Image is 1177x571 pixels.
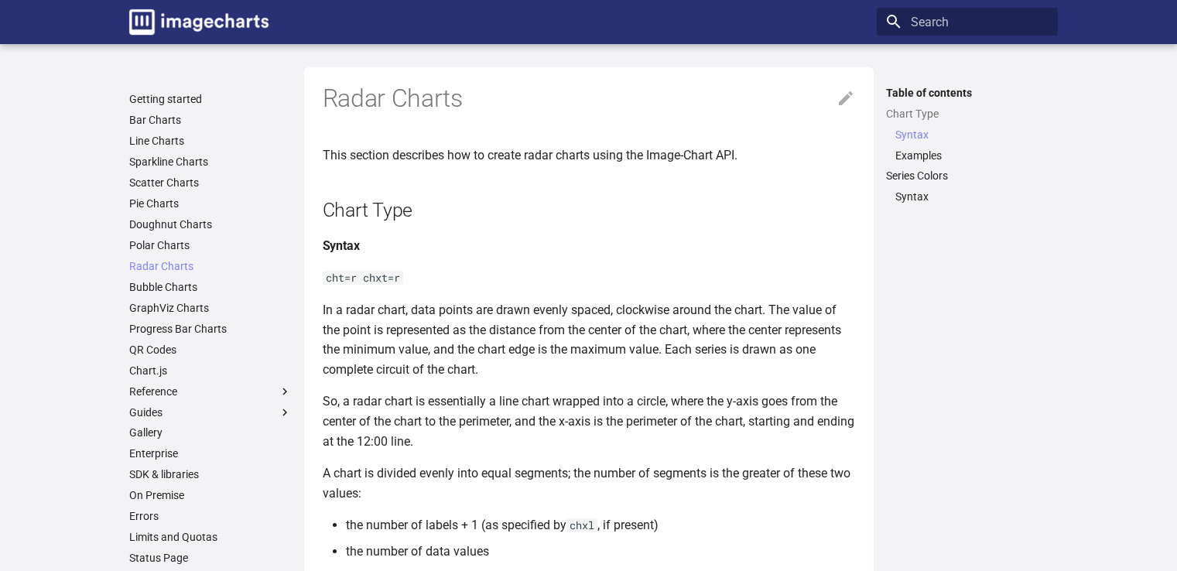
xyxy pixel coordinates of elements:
[129,446,292,460] a: Enterprise
[129,322,292,336] a: Progress Bar Charts
[129,467,292,481] a: SDK & libraries
[895,190,1049,203] a: Syntax
[886,190,1049,203] nav: Series Colors
[129,9,269,35] img: logo
[129,364,292,378] a: Chart.js
[129,385,292,398] label: Reference
[129,405,292,419] label: Guides
[129,509,292,523] a: Errors
[129,197,292,210] a: Pie Charts
[323,300,855,379] p: In a radar chart, data points are drawn evenly spaced, clockwise around the chart. The value of t...
[123,3,275,41] a: Image-Charts documentation
[129,551,292,565] a: Status Page
[886,107,1049,121] a: Chart Type
[129,134,292,148] a: Line Charts
[129,343,292,357] a: QR Codes
[129,301,292,315] a: GraphViz Charts
[129,280,292,294] a: Bubble Charts
[346,515,855,535] li: the number of labels + 1 (as specified by , if present)
[895,149,1049,162] a: Examples
[877,8,1058,36] input: Search
[129,259,292,273] a: Radar Charts
[129,92,292,106] a: Getting started
[566,518,597,532] code: chxl
[129,176,292,190] a: Scatter Charts
[129,113,292,127] a: Bar Charts
[323,391,855,451] p: So, a radar chart is essentially a line chart wrapped into a circle, where the y-axis goes from t...
[877,86,1058,204] nav: Table of contents
[323,271,403,285] code: cht=r chxt=r
[323,145,855,166] p: This section describes how to create radar charts using the Image-Chart API.
[346,542,855,562] li: the number of data values
[129,426,292,439] a: Gallery
[895,128,1049,142] a: Syntax
[323,83,855,115] h1: Radar Charts
[129,238,292,252] a: Polar Charts
[129,155,292,169] a: Sparkline Charts
[886,169,1049,183] a: Series Colors
[129,488,292,502] a: On Premise
[129,530,292,544] a: Limits and Quotas
[323,236,855,256] h4: Syntax
[129,217,292,231] a: Doughnut Charts
[877,86,1058,100] label: Table of contents
[323,197,855,224] h2: Chart Type
[886,128,1049,162] nav: Chart Type
[323,463,855,503] p: A chart is divided evenly into equal segments; the number of segments is the greater of these two...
